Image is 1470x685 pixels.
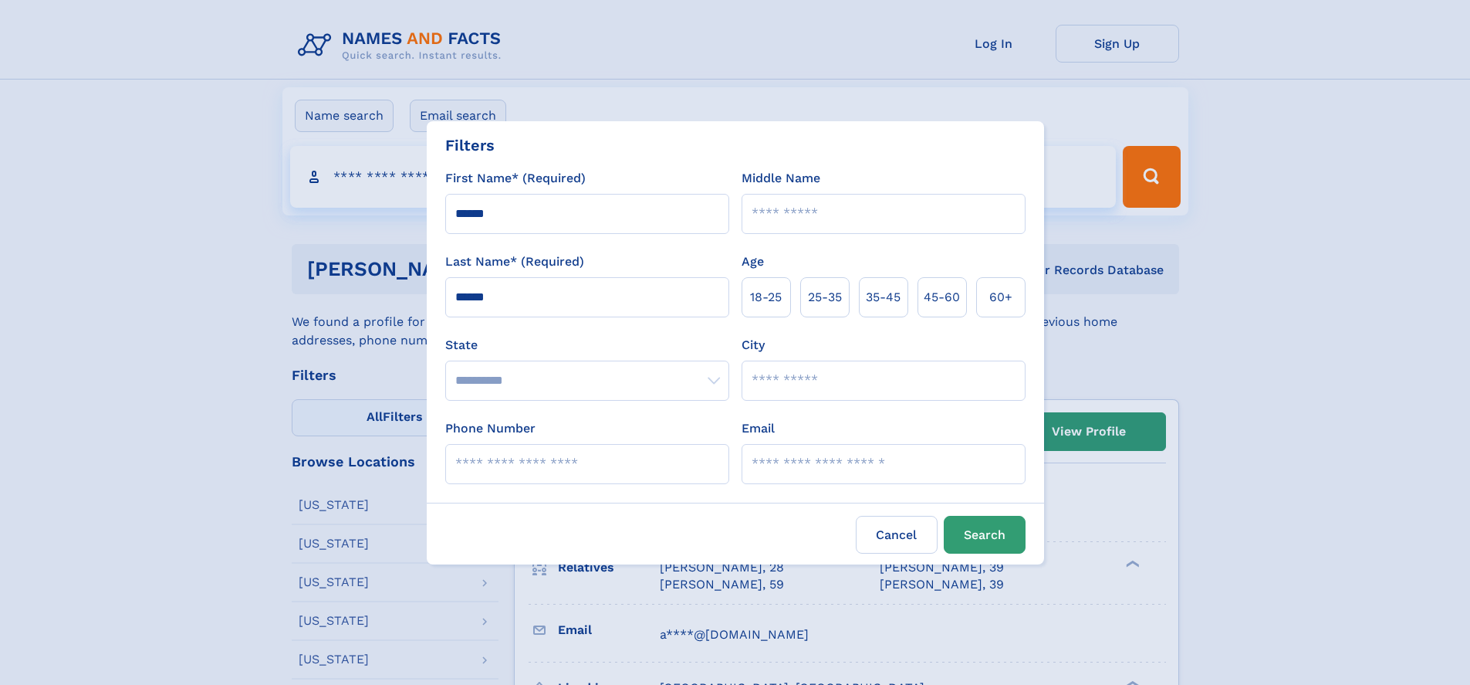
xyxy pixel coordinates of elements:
[742,419,775,438] label: Email
[445,169,586,188] label: First Name* (Required)
[924,288,960,307] span: 45‑60
[866,288,901,307] span: 35‑45
[808,288,842,307] span: 25‑35
[989,288,1012,307] span: 60+
[445,336,729,354] label: State
[742,169,820,188] label: Middle Name
[944,516,1026,554] button: Search
[742,336,765,354] label: City
[445,419,536,438] label: Phone Number
[445,134,495,157] div: Filters
[742,253,764,271] label: Age
[445,253,584,271] label: Last Name* (Required)
[856,516,938,554] label: Cancel
[750,288,782,307] span: 18‑25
